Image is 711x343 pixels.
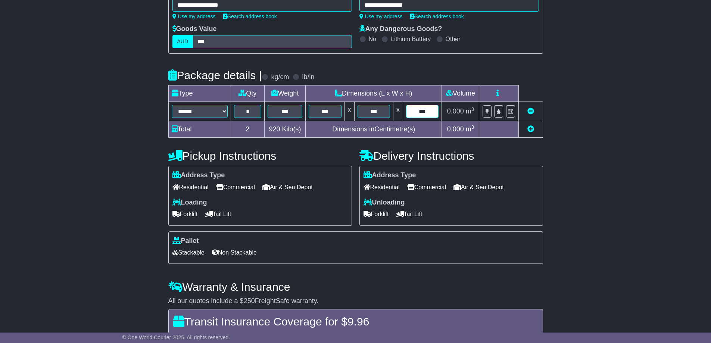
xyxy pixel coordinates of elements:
[359,150,543,162] h4: Delivery Instructions
[393,102,403,121] td: x
[168,69,262,81] h4: Package details |
[442,85,479,102] td: Volume
[471,106,474,112] sup: 3
[173,315,538,328] h4: Transit Insurance Coverage for $
[172,199,207,207] label: Loading
[466,107,474,115] span: m
[306,121,442,138] td: Dimensions in Centimetre(s)
[244,297,255,305] span: 250
[265,85,306,102] td: Weight
[344,102,354,121] td: x
[168,150,352,162] h4: Pickup Instructions
[364,181,400,193] span: Residential
[347,315,369,328] span: 9.96
[172,181,209,193] span: Residential
[527,107,534,115] a: Remove this item
[172,25,217,33] label: Goods Value
[168,297,543,305] div: All our quotes include a $ FreightSafe warranty.
[172,13,216,19] a: Use my address
[269,125,280,133] span: 920
[364,208,389,220] span: Forklift
[407,181,446,193] span: Commercial
[306,85,442,102] td: Dimensions (L x W x H)
[172,237,199,245] label: Pallet
[359,25,442,33] label: Any Dangerous Goods?
[527,125,534,133] a: Add new item
[453,181,504,193] span: Air & Sea Depot
[369,35,376,43] label: No
[223,13,277,19] a: Search address book
[168,121,231,138] td: Total
[122,334,230,340] span: © One World Courier 2025. All rights reserved.
[205,208,231,220] span: Tail Lift
[471,124,474,130] sup: 3
[168,85,231,102] td: Type
[364,199,405,207] label: Unloading
[302,73,314,81] label: lb/in
[447,125,464,133] span: 0.000
[172,171,225,180] label: Address Type
[262,181,313,193] span: Air & Sea Depot
[172,35,193,48] label: AUD
[410,13,464,19] a: Search address book
[391,35,431,43] label: Lithium Battery
[168,281,543,293] h4: Warranty & Insurance
[364,171,416,180] label: Address Type
[172,247,205,258] span: Stackable
[265,121,306,138] td: Kilo(s)
[359,13,403,19] a: Use my address
[172,208,198,220] span: Forklift
[231,121,265,138] td: 2
[212,247,257,258] span: Non Stackable
[466,125,474,133] span: m
[446,35,461,43] label: Other
[396,208,422,220] span: Tail Lift
[447,107,464,115] span: 0.000
[231,85,265,102] td: Qty
[216,181,255,193] span: Commercial
[271,73,289,81] label: kg/cm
